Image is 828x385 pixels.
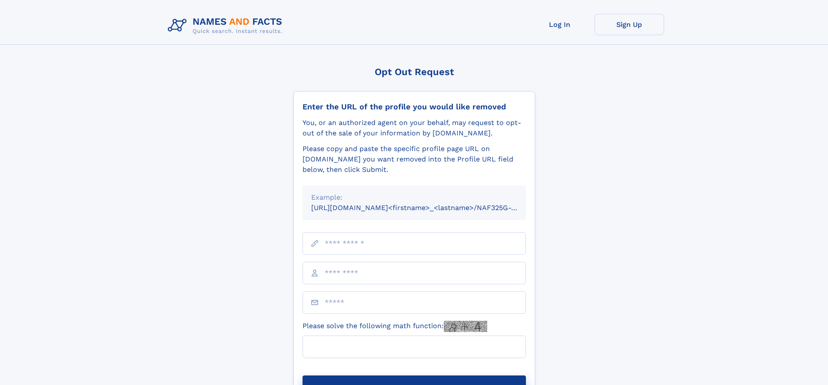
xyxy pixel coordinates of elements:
[303,321,487,332] label: Please solve the following math function:
[293,66,535,77] div: Opt Out Request
[525,14,595,35] a: Log In
[303,118,526,138] div: You, or an authorized agent on your behalf, may request to opt-out of the sale of your informatio...
[164,14,289,37] img: Logo Names and Facts
[311,204,542,212] small: [URL][DOMAIN_NAME]<firstname>_<lastname>/NAF325G-xxxxxxxx
[595,14,664,35] a: Sign Up
[303,144,526,175] div: Please copy and paste the specific profile page URL on [DOMAIN_NAME] you want removed into the Pr...
[311,192,517,203] div: Example:
[303,102,526,112] div: Enter the URL of the profile you would like removed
